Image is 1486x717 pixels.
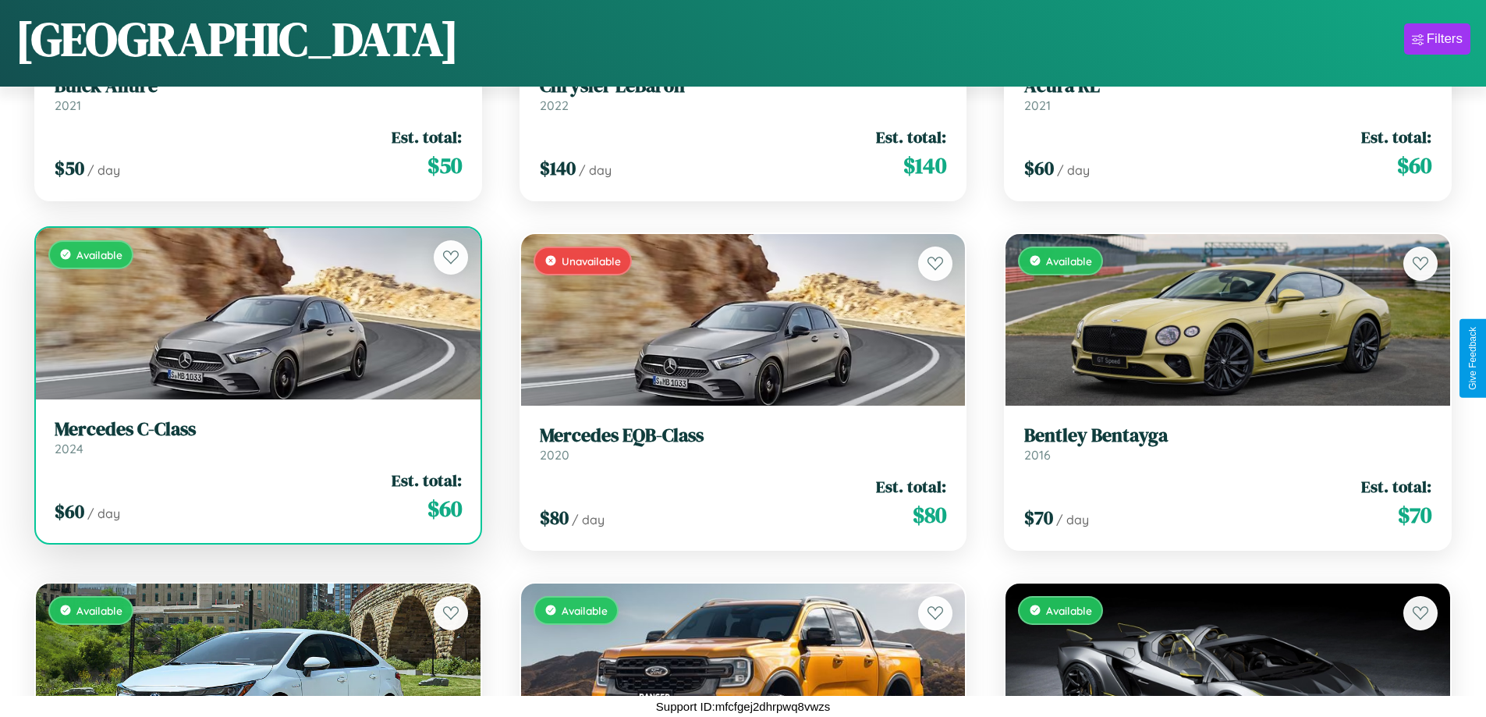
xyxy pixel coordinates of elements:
span: Est. total: [876,126,946,148]
h3: Mercedes C-Class [55,418,462,441]
a: Mercedes EQB-Class2020 [540,424,947,463]
span: $ 140 [540,155,576,181]
span: / day [87,162,120,178]
h3: Mercedes EQB-Class [540,424,947,447]
span: $ 80 [913,499,946,531]
span: Est. total: [1361,126,1431,148]
h3: Chrysler LeBaron [540,75,947,98]
span: Available [562,604,608,617]
span: / day [1056,512,1089,527]
button: Filters [1404,23,1470,55]
h1: [GEOGRAPHIC_DATA] [16,7,459,71]
span: $ 60 [55,499,84,524]
span: Est. total: [392,469,462,492]
h3: Acura RL [1024,75,1431,98]
a: Acura RL2021 [1024,75,1431,113]
span: / day [572,512,605,527]
span: 2021 [55,98,81,113]
span: Unavailable [562,254,621,268]
span: $ 140 [903,150,946,181]
span: Available [76,248,122,261]
span: 2024 [55,441,83,456]
span: 2020 [540,447,569,463]
span: / day [579,162,612,178]
div: Give Feedback [1467,327,1478,390]
a: Mercedes C-Class2024 [55,418,462,456]
a: Buick Allure2021 [55,75,462,113]
span: / day [1057,162,1090,178]
span: 2022 [540,98,569,113]
h3: Bentley Bentayga [1024,424,1431,447]
span: $ 80 [540,505,569,531]
span: Available [76,604,122,617]
span: 2021 [1024,98,1051,113]
p: Support ID: mfcfgej2dhrpwq8vwzs [656,696,830,717]
span: $ 60 [1397,150,1431,181]
span: $ 50 [55,155,84,181]
span: Est. total: [392,126,462,148]
span: $ 60 [427,493,462,524]
span: Est. total: [876,475,946,498]
h3: Buick Allure [55,75,462,98]
span: $ 50 [427,150,462,181]
a: Bentley Bentayga2016 [1024,424,1431,463]
span: Est. total: [1361,475,1431,498]
div: Filters [1427,31,1463,47]
span: $ 60 [1024,155,1054,181]
span: Available [1046,254,1092,268]
span: / day [87,506,120,521]
span: $ 70 [1398,499,1431,531]
span: Available [1046,604,1092,617]
span: 2016 [1024,447,1051,463]
a: Chrysler LeBaron2022 [540,75,947,113]
span: $ 70 [1024,505,1053,531]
